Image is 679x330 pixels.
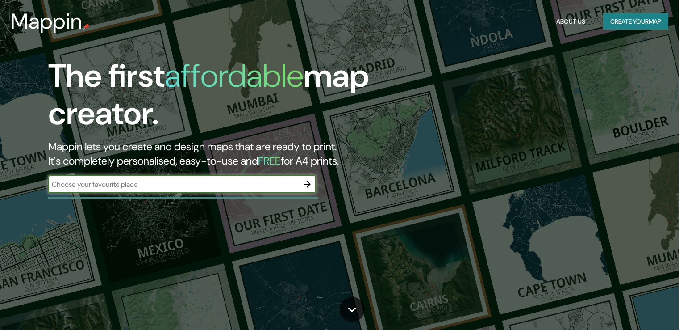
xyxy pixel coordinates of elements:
img: mappin-pin [83,23,90,30]
h1: affordable [165,55,304,97]
input: Choose your favourite place [48,179,298,190]
button: About Us [553,13,589,30]
h1: The first map creator. [48,57,388,140]
h2: Mappin lets you create and design maps that are ready to print. It's completely personalised, eas... [48,140,388,168]
button: Create yourmap [603,13,668,30]
h3: Mappin [11,9,83,34]
h5: FREE [258,154,281,168]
